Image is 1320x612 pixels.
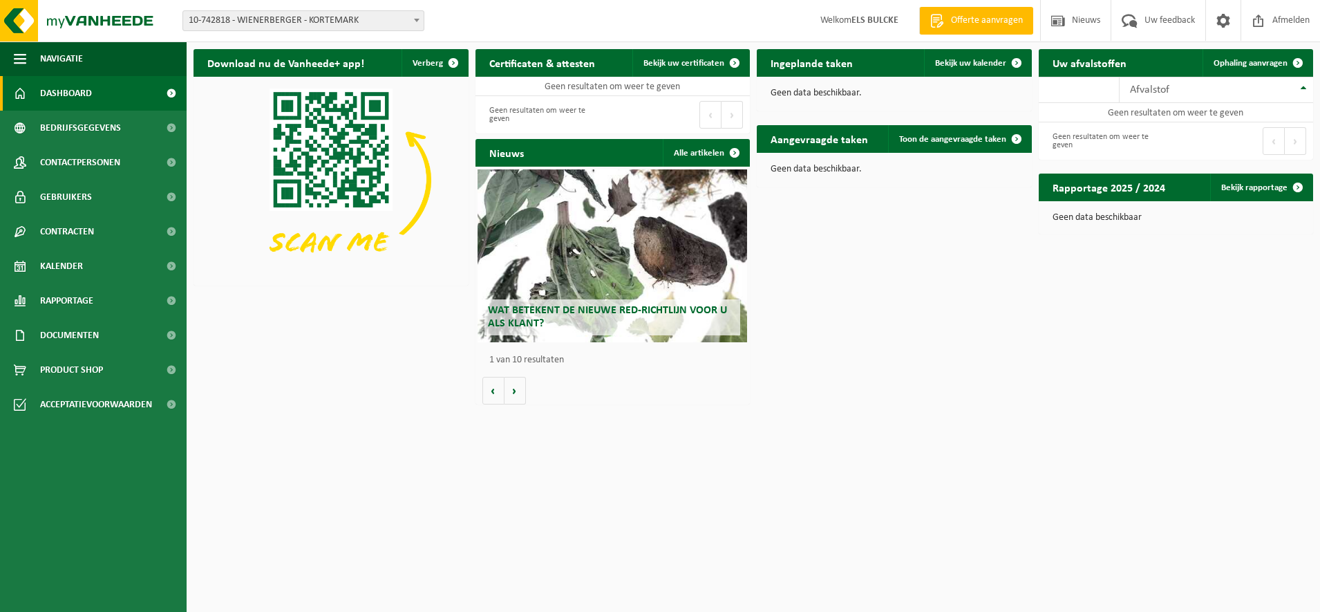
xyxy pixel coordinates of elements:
span: Offerte aanvragen [947,14,1026,28]
h2: Download nu de Vanheede+ app! [194,49,378,76]
p: Geen data beschikbaar [1053,213,1300,223]
span: Toon de aangevraagde taken [899,135,1006,144]
div: Geen resultaten om weer te geven [482,100,606,130]
button: Previous [699,101,722,129]
span: Product Shop [40,353,103,387]
img: Download de VHEPlus App [194,77,469,283]
span: Acceptatievoorwaarden [40,387,152,422]
button: Volgende [505,377,526,405]
button: Verberg [402,49,467,77]
a: Alle artikelen [663,139,748,167]
button: Previous [1263,127,1285,155]
span: 10-742818 - WIENERBERGER - KORTEMARK [183,11,424,30]
a: Bekijk uw certificaten [632,49,748,77]
a: Wat betekent de nieuwe RED-richtlijn voor u als klant? [478,169,747,342]
h2: Nieuws [475,139,538,166]
h2: Uw afvalstoffen [1039,49,1140,76]
button: Next [1285,127,1306,155]
button: Next [722,101,743,129]
a: Bekijk rapportage [1210,174,1312,201]
div: Geen resultaten om weer te geven [1046,126,1169,156]
h2: Aangevraagde taken [757,125,882,152]
h2: Ingeplande taken [757,49,867,76]
span: Bedrijfsgegevens [40,111,121,145]
span: Rapportage [40,284,93,318]
h2: Rapportage 2025 / 2024 [1039,174,1179,201]
span: 10-742818 - WIENERBERGER - KORTEMARK [182,10,424,31]
td: Geen resultaten om weer te geven [475,77,751,96]
span: Contactpersonen [40,145,120,180]
span: Documenten [40,318,99,353]
span: Contracten [40,214,94,249]
span: Navigatie [40,41,83,76]
button: Vorige [482,377,505,405]
span: Gebruikers [40,180,92,214]
a: Bekijk uw kalender [924,49,1030,77]
span: Bekijk uw kalender [935,59,1006,68]
a: Ophaling aanvragen [1203,49,1312,77]
p: 1 van 10 resultaten [489,355,744,365]
span: Bekijk uw certificaten [643,59,724,68]
a: Offerte aanvragen [919,7,1033,35]
p: Geen data beschikbaar. [771,165,1018,174]
span: Verberg [413,59,443,68]
span: Dashboard [40,76,92,111]
strong: ELS BULCKE [851,15,898,26]
p: Geen data beschikbaar. [771,89,1018,98]
td: Geen resultaten om weer te geven [1039,103,1314,122]
a: Toon de aangevraagde taken [888,125,1030,153]
h2: Certificaten & attesten [475,49,609,76]
span: Afvalstof [1130,84,1169,95]
span: Kalender [40,249,83,284]
span: Wat betekent de nieuwe RED-richtlijn voor u als klant? [488,305,727,329]
span: Ophaling aanvragen [1214,59,1288,68]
